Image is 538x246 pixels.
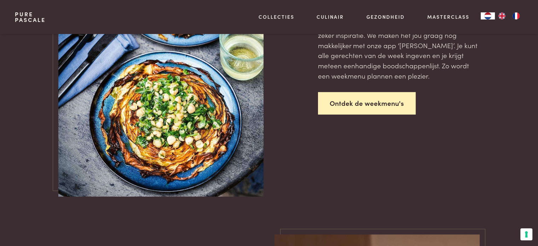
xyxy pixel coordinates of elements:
[509,12,523,19] a: FR
[481,12,495,19] div: Language
[495,12,509,19] a: EN
[318,20,480,81] p: Werk je graag met weekmenu’s, dan vind je hier zeker inspiratie. We maken het jou graag nog makke...
[318,92,416,114] a: Ontdek de weekmenu's
[520,228,532,240] button: Uw voorkeuren voor toestemming voor trackingtechnologieën
[427,13,469,21] a: Masterclass
[15,11,46,23] a: PurePascale
[317,13,344,21] a: Culinair
[259,13,294,21] a: Collecties
[481,12,523,19] aside: Language selected: Nederlands
[495,12,523,19] ul: Language list
[481,12,495,19] a: NL
[366,13,405,21] a: Gezondheid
